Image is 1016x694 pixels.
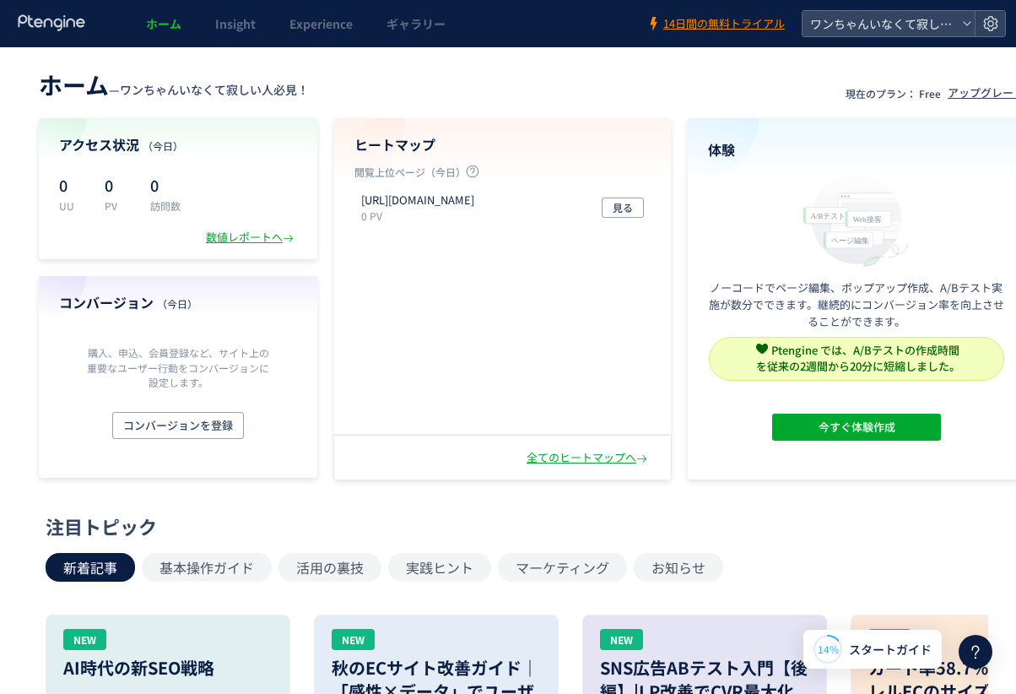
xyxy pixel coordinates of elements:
[46,553,135,582] button: 新着記事
[105,171,130,198] p: 0
[646,16,785,32] a: 14日間の無料トライアル
[146,15,181,32] span: ホーム
[123,412,233,439] span: コンバージョンを登録
[59,171,84,198] p: 0
[150,198,181,213] p: 訪問数
[498,553,627,582] button: マーケティング
[600,629,643,650] div: NEW
[805,11,955,36] span: ワンちゃんいなくて寂しい人必見！
[634,553,723,582] button: お知らせ
[613,198,633,218] span: 見る
[756,342,960,374] span: Ptengine では、A/Bテストの作成時間 を従来の2週間から20分に短縮しました。
[39,68,109,101] span: ホーム
[332,629,375,650] div: NEW
[602,198,644,218] button: 見る
[120,81,309,98] span: ワンちゃんいなくて寂しい人必見！
[818,414,894,441] span: 今すぐ体験作成
[354,165,651,186] p: 閲覧上位ページ（今日）
[846,86,941,100] p: 現在のプラン： Free
[818,642,839,656] span: 14%
[39,68,309,101] div: —
[215,15,256,32] span: Insight
[708,279,1004,330] p: ノーコードでページ編集、ポップアップ作成、A/Bテスト実施が数分でできます。継続的にコンバージョン率を向上させることができます。
[663,16,785,32] span: 14日間の無料トライアル
[388,553,491,582] button: 実践ヒント
[46,513,1009,539] div: 注目トピック
[105,198,130,213] p: PV
[59,135,297,155] h4: アクセス状況
[206,230,297,246] div: 数値レポートへ
[142,553,272,582] button: 基本操作ガイド
[157,296,197,311] span: （今日）
[772,414,941,441] button: 今すぐ体験作成
[386,15,446,32] span: ギャラリー
[708,140,1004,160] h4: 体験
[527,450,651,466] div: 全てのヒートマップへ
[849,641,932,659] span: スタートガイド
[63,629,106,650] div: NEW
[795,170,918,268] img: home_experience_onbo_jp-C5-EgdA0.svg
[143,138,183,153] span: （今日）
[361,209,481,223] p: 0 PV
[289,15,353,32] span: Experience
[83,345,273,388] p: 購入、申込、会員登録など、サイト上の重要なユーザー行動をコンバージョンに設定します。
[150,171,181,198] p: 0
[354,135,651,155] h4: ヒートマップ
[361,192,474,209] p: https://wan-ko.net/fe/vjgxtpko281khcla/wan-chan-kaitai
[59,293,297,312] h4: コンバージョン
[59,198,84,213] p: UU
[278,553,381,582] button: 活用の裏技
[63,656,273,680] h3: AI時代の新SEO戦略
[756,343,768,355] img: svg+xml,%3c
[112,412,244,439] button: コンバージョンを登録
